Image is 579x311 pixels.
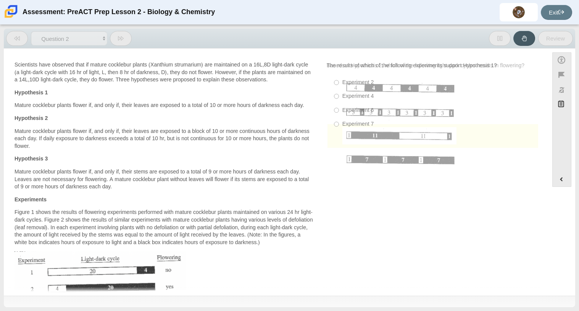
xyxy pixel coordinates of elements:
button: Raise Your Hand [513,31,535,46]
div: Experiment 2 [342,79,535,86]
button: Toggle response masking [552,83,571,97]
strong: Hypothesis 1 [15,89,48,96]
p: Mature cocklebur plants flower if, and only if, their stems are exposed to a total of 9 or more h... [15,168,314,191]
button: Notepad [552,97,571,113]
div: Experiment 6 [342,107,535,114]
p: Mature cocklebur plants flower if, and only if, their leaves are exposed to a total of 10 or more... [15,102,314,109]
img: Carmen School of Science & Technology [3,3,19,19]
p: Mature cocklebur plants flower if, and only if, their leaves are exposed to a block of 10 or more... [15,128,314,150]
div: Assessment items [8,52,545,293]
img: jayco.aguilerapere.aKbUsl [513,6,525,18]
a: Carmen School of Science & Technology [3,14,19,21]
a: Exit [541,5,572,20]
div: Experiment 4 [342,92,535,100]
div: The results of which of the following experiments support Hypothesis 1? [327,62,539,70]
div: Assessment: PreACT Prep Lesson 2 - Biology & Chemistry [23,3,215,21]
strong: Hypothesis 3 [15,155,48,162]
strong: Hypothesis 2 [15,115,48,121]
button: Open Accessibility Menu [552,52,571,67]
button: Review [538,31,573,46]
button: Expand menu. Displays the button labels. [553,172,571,186]
button: Flag item [552,67,571,82]
strong: Experiments [15,196,47,203]
p: Scientists have observed that if mature cocklebur plants (Xanthium strumarium) are maintained on ... [15,61,314,84]
div: Experiment 7 [342,120,535,128]
p: Figure 1 shows the results of flowering experiments performed with mature cocklebur plants mainta... [15,209,314,246]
